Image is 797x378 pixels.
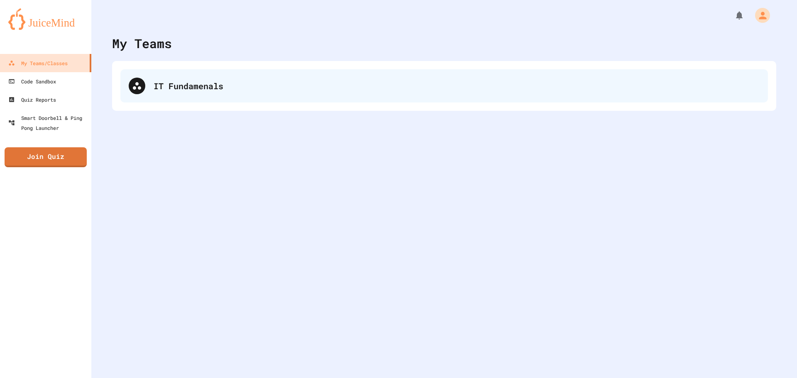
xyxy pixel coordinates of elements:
[112,34,172,53] div: My Teams
[8,76,56,86] div: Code Sandbox
[719,8,746,22] div: My Notifications
[5,147,87,167] a: Join Quiz
[8,95,56,105] div: Quiz Reports
[8,113,88,133] div: Smart Doorbell & Ping Pong Launcher
[154,80,760,92] div: IT Fundamenals
[746,6,772,25] div: My Account
[120,69,768,102] div: IT Fundamenals
[8,8,83,30] img: logo-orange.svg
[8,58,68,68] div: My Teams/Classes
